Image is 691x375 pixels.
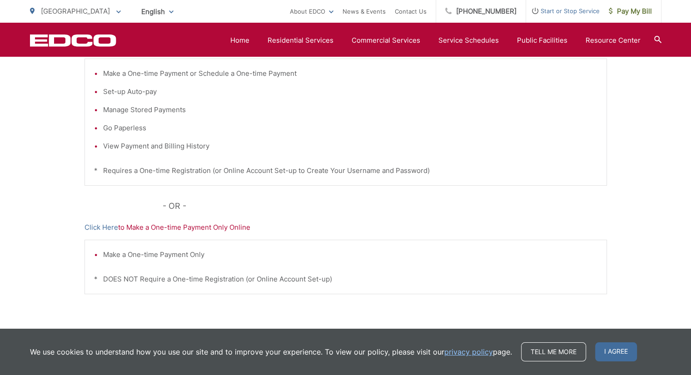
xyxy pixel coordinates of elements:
a: Commercial Services [352,35,420,46]
p: to Make a One-time Payment Only Online [85,222,607,233]
a: About EDCO [290,6,333,17]
li: Go Paperless [103,123,597,133]
a: EDCD logo. Return to the homepage. [30,34,116,47]
a: privacy policy [444,346,493,357]
li: Make a One-time Payment or Schedule a One-time Payment [103,68,597,79]
a: Residential Services [268,35,333,46]
a: Home [230,35,249,46]
a: Contact Us [395,6,427,17]
p: * Requires a One-time Registration (or Online Account Set-up to Create Your Username and Password) [94,165,597,176]
li: View Payment and Billing History [103,141,597,152]
a: Public Facilities [517,35,567,46]
li: Make a One-time Payment Only [103,249,597,260]
li: Set-up Auto-pay [103,86,597,97]
a: News & Events [343,6,386,17]
span: Pay My Bill [609,6,652,17]
p: - OR - [163,199,607,213]
a: Resource Center [586,35,641,46]
a: Service Schedules [438,35,499,46]
li: Manage Stored Payments [103,104,597,115]
span: English [134,4,180,20]
p: We use cookies to understand how you use our site and to improve your experience. To view our pol... [30,346,512,357]
span: [GEOGRAPHIC_DATA] [41,7,110,15]
a: Click Here [85,222,118,233]
p: * DOES NOT Require a One-time Registration (or Online Account Set-up) [94,274,597,285]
